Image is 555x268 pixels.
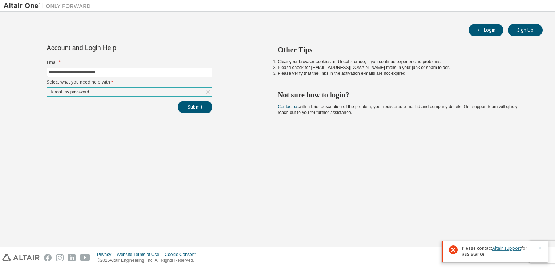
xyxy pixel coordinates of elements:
[278,104,518,115] span: with a brief description of the problem, your registered e-mail id and company details. Our suppo...
[278,90,530,100] h2: Not sure how to login?
[278,65,530,70] li: Please check for [EMAIL_ADDRESS][DOMAIN_NAME] mails in your junk or spam folder.
[2,254,40,261] img: altair_logo.svg
[97,252,117,257] div: Privacy
[462,245,533,257] span: Please contact for assistance.
[47,60,212,65] label: Email
[44,254,52,261] img: facebook.svg
[80,254,90,261] img: youtube.svg
[178,101,212,113] button: Submit
[47,79,212,85] label: Select what you need help with
[278,104,299,109] a: Contact us
[48,88,90,96] div: I forgot my password
[68,254,76,261] img: linkedin.svg
[4,2,94,9] img: Altair One
[508,24,543,36] button: Sign Up
[278,70,530,76] li: Please verify that the links in the activation e-mails are not expired.
[278,45,530,54] h2: Other Tips
[56,254,64,261] img: instagram.svg
[97,257,200,264] p: © 2025 Altair Engineering, Inc. All Rights Reserved.
[469,24,503,36] button: Login
[278,59,530,65] li: Clear your browser cookies and local storage, if you continue experiencing problems.
[165,252,200,257] div: Cookie Consent
[492,245,521,251] a: Altair support
[47,88,212,96] div: I forgot my password
[47,45,179,51] div: Account and Login Help
[117,252,165,257] div: Website Terms of Use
